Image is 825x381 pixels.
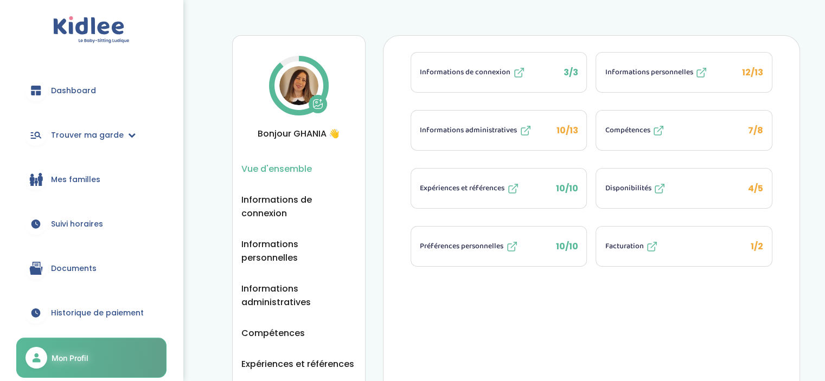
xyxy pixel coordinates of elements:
[748,124,763,137] span: 7/8
[16,160,167,199] a: Mes familles
[411,169,587,208] button: Expériences et références 10/10
[596,227,772,266] button: Facturation 1/2
[596,111,772,150] button: Compétences 7/8
[411,52,587,93] li: 3/3
[51,174,100,185] span: Mes familles
[411,227,587,266] button: Préférences personnelles 10/10
[16,293,167,332] a: Historique de paiement
[605,67,693,78] span: Informations personnelles
[53,16,130,44] img: logo.svg
[596,226,772,267] li: 1/2
[420,241,503,252] span: Préférences personnelles
[411,110,587,151] li: 10/13
[52,352,88,364] span: Mon Profil
[605,183,651,194] span: Disponibilités
[596,52,772,93] li: 12/13
[241,357,354,371] button: Expériences et références
[16,338,167,378] a: Mon Profil
[605,241,643,252] span: Facturation
[279,66,318,105] img: Avatar
[420,183,504,194] span: Expériences et références
[420,125,517,136] span: Informations administratives
[742,66,763,79] span: 12/13
[411,226,587,267] li: 10/10
[596,168,772,209] li: 4/5
[241,127,356,140] span: Bonjour GHANIA 👋
[51,218,103,230] span: Suivi horaires
[596,53,772,92] button: Informations personnelles 12/13
[51,307,144,319] span: Historique de paiement
[596,110,772,151] li: 7/8
[51,85,96,96] span: Dashboard
[555,182,578,195] span: 10/10
[51,263,97,274] span: Documents
[241,237,356,264] button: Informations personnelles
[751,240,763,253] span: 1/2
[16,115,167,154] a: Trouver ma garde
[241,193,356,220] button: Informations de connexion
[556,124,578,137] span: 10/13
[411,53,587,92] button: Informations de connexion 3/3
[16,249,167,288] a: Documents
[241,326,305,340] button: Compétences
[241,282,356,309] button: Informations administratives
[555,240,578,253] span: 10/10
[605,125,650,136] span: Compétences
[411,111,587,150] button: Informations administratives 10/13
[16,71,167,110] a: Dashboard
[596,169,772,208] button: Disponibilités 4/5
[51,130,124,141] span: Trouver ma garde
[748,182,763,195] span: 4/5
[411,168,587,209] li: 10/10
[420,67,510,78] span: Informations de connexion
[241,162,312,176] button: Vue d'ensemble
[16,204,167,243] a: Suivi horaires
[563,66,578,79] span: 3/3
